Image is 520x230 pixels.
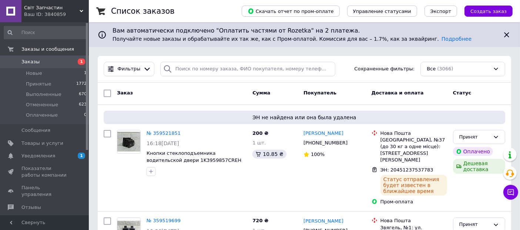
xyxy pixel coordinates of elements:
[437,66,453,71] span: (3066)
[84,112,87,119] span: 0
[453,159,505,174] div: Дешевая доставка
[248,8,334,14] span: Скачать отчет по пром-оплате
[503,185,518,200] button: Чат с покупателем
[117,90,133,96] span: Заказ
[242,6,340,17] button: Скачать отчет по пром-оплате
[113,36,472,42] span: Получайте новые заказы и обрабатывайте их так же, как с Пром-оплатой. Комиссия для вас – 1.7%, ка...
[380,217,447,224] div: Нова Пошта
[4,26,87,39] input: Поиск
[78,153,85,159] span: 1
[147,140,179,146] span: 16:18[DATE]
[147,218,181,223] a: № 359519699
[26,101,58,108] span: Отмененные
[470,9,507,14] span: Создать заказ
[147,130,181,136] a: № 359521851
[303,90,336,96] span: Покупатель
[303,218,343,225] a: [PERSON_NAME]
[380,167,433,173] span: ЭН: 20451237537783
[311,151,325,157] span: 100%
[24,11,89,18] div: Ваш ID: 3840859
[79,91,87,98] span: 670
[79,101,87,108] span: 623
[464,6,513,17] button: Создать заказ
[21,127,50,134] span: Сообщения
[457,8,513,14] a: Создать заказ
[113,27,496,35] span: Вам автоматически подключено "Оплатить частями от Rozetka" на 2 платежа.
[453,147,493,156] div: Оплачено
[117,132,140,151] img: Фото товару
[353,9,411,14] span: Управление статусами
[380,130,447,137] div: Нова Пошта
[26,70,42,77] span: Новые
[347,6,417,17] button: Управление статусами
[26,81,51,87] span: Принятые
[303,130,343,137] a: [PERSON_NAME]
[453,90,472,96] span: Статус
[21,204,41,211] span: Отзывы
[380,137,447,164] div: [GEOGRAPHIC_DATA], №37 (до 30 кг а одне місце): [STREET_ADDRESS][PERSON_NAME]
[111,7,175,16] h1: Список заказов
[459,133,490,141] div: Принят
[252,140,266,146] span: 1 шт.
[160,62,335,76] input: Поиск по номеру заказа, ФИО покупателя, номеру телефона, Email, номеру накладной
[252,218,268,223] span: 720 ₴
[76,81,87,87] span: 1772
[21,140,63,147] span: Товары и услуги
[252,90,270,96] span: Сумма
[21,59,40,65] span: Заказы
[117,130,141,154] a: Фото товару
[252,150,286,159] div: 10.85 ₴
[372,90,424,96] span: Доставка и оплата
[26,91,61,98] span: Выполненные
[459,221,490,229] div: Принят
[84,70,87,77] span: 1
[26,112,58,119] span: Оплаченные
[355,66,415,73] span: Сохраненные фильтры:
[425,6,457,17] button: Экспорт
[21,46,74,53] span: Заказы и сообщения
[147,150,245,177] a: Кнопки стеклоподъемника водительской двери 1K3959857CREH Новые Фольксваген Кадди Volkswagen Caddy...
[21,165,68,179] span: Показатели работы компании
[21,153,55,159] span: Уведомления
[430,9,451,14] span: Экспорт
[118,66,141,73] span: Фильтры
[107,114,502,121] span: ЭН не найдена или она была удалена
[442,36,472,42] a: Подробнее
[302,138,349,148] div: [PHONE_NUMBER]
[252,130,268,136] span: 200 ₴
[427,66,436,73] span: Все
[24,4,80,11] span: Світ Запчастин
[380,199,447,205] div: Пром-оплата
[380,175,447,196] div: Статус отправления будет известен в ближайшее время
[78,59,85,65] span: 1
[21,184,68,198] span: Панель управления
